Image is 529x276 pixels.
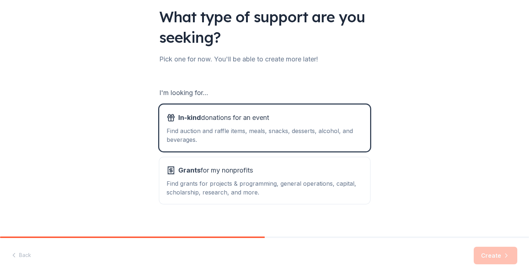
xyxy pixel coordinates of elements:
[159,53,370,65] div: Pick one for now. You'll be able to create more later!
[159,87,370,99] div: I'm looking for...
[178,165,253,176] span: for my nonprofits
[178,112,269,124] span: donations for an event
[159,157,370,204] button: Grantsfor my nonprofitsFind grants for projects & programming, general operations, capital, schol...
[159,105,370,151] button: In-kinddonations for an eventFind auction and raffle items, meals, snacks, desserts, alcohol, and...
[159,7,370,48] div: What type of support are you seeking?
[167,126,363,144] div: Find auction and raffle items, meals, snacks, desserts, alcohol, and beverages.
[178,114,201,121] span: In-kind
[178,166,201,174] span: Grants
[167,179,363,197] div: Find grants for projects & programming, general operations, capital, scholarship, research, and m...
